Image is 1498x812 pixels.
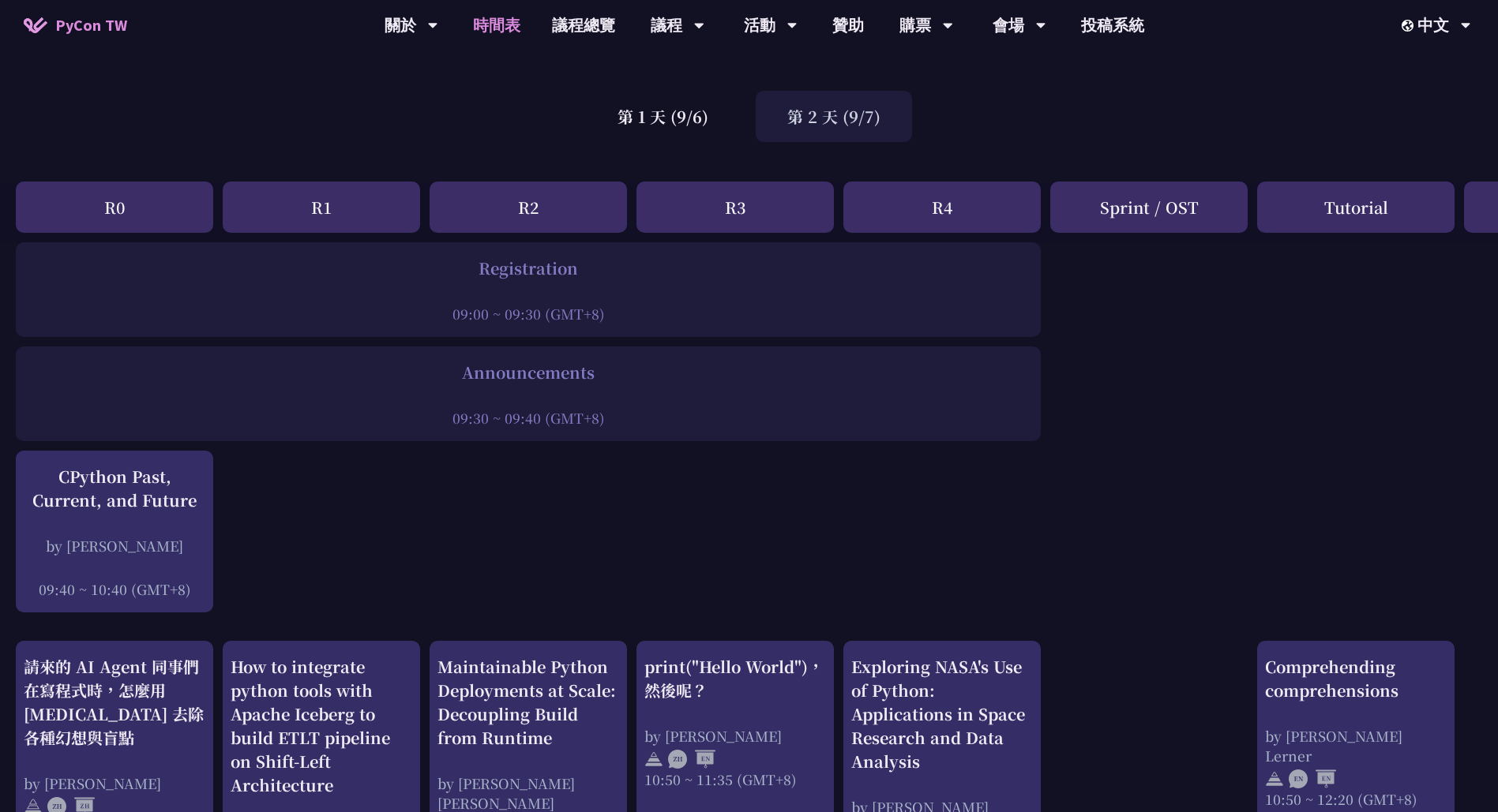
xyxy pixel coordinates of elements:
[1265,769,1284,788] img: svg+xml;base64,PHN2ZyB4bWxucz0iaHR0cDovL3d3dy53My5vcmcvMjAwMC9zdmciIHdpZHRoPSIyNCIgaGVpZ2h0PSIyNC...
[24,17,47,33] img: Home icon of PyCon TW 2025
[668,750,715,769] img: ZHEN.371966e.svg
[1257,181,1455,233] div: Tutorial
[1265,726,1447,765] div: by [PERSON_NAME] Lerner
[437,655,619,750] div: Maintainable Python Deployments at Scale: Decoupling Build from Runtime
[231,655,412,797] div: How to integrate python tools with Apache Iceberg to build ETLT pipeline on Shift-Left Architecture
[24,579,205,599] div: 09:40 ~ 10:40 (GMT+8)
[636,181,834,233] div: R3
[586,91,740,142] div: 第 1 天 (9/6)
[843,181,1041,233] div: R4
[55,13,127,37] span: PyCon TW
[24,465,205,512] div: CPython Past, Current, and Future
[24,256,1033,280] div: Registration
[16,181,213,233] div: R0
[1289,769,1336,788] img: ENEN.5a408d1.svg
[24,655,205,750] div: 請來的 AI Agent 同事們在寫程式時，怎麼用 [MEDICAL_DATA] 去除各種幻想與盲點
[644,750,663,769] img: svg+xml;base64,PHN2ZyB4bWxucz0iaHR0cDovL3d3dy53My5vcmcvMjAwMC9zdmciIHdpZHRoPSIyNCIgaGVpZ2h0PSIyNC...
[24,773,205,793] div: by [PERSON_NAME]
[644,769,826,789] div: 10:50 ~ 11:35 (GMT+8)
[24,361,1033,384] div: Announcements
[24,408,1033,428] div: 09:30 ~ 09:40 (GMT+8)
[24,304,1033,324] div: 09:00 ~ 09:30 (GMT+8)
[223,181,420,233] div: R1
[644,655,826,702] div: print("Hello World")，然後呢？
[851,655,1033,773] div: Exploring NASA's Use of Python: Applications in Space Research and Data Analysis
[24,536,205,556] div: by [PERSON_NAME]
[24,465,205,599] a: CPython Past, Current, and Future by [PERSON_NAME] 09:40 ~ 10:40 (GMT+8)
[756,91,912,142] div: 第 2 天 (9/7)
[1402,20,1417,32] img: Locale Icon
[430,181,627,233] div: R2
[1050,181,1248,233] div: Sprint / OST
[1265,789,1447,809] div: 10:50 ~ 12:20 (GMT+8)
[8,6,143,45] a: PyCon TW
[644,726,826,746] div: by [PERSON_NAME]
[1265,655,1447,702] div: Comprehending comprehensions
